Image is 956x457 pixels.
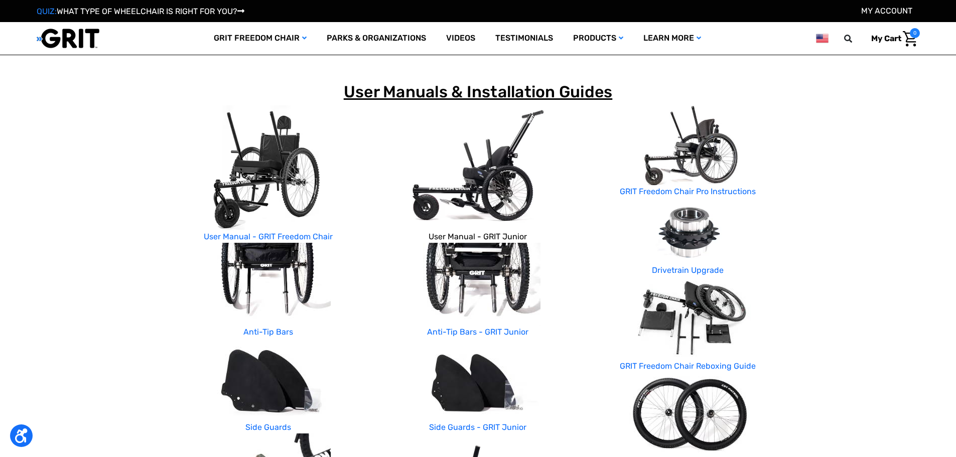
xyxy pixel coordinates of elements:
[37,7,244,16] a: QUIZ:WHAT TYPE OF WHEELCHAIR IS RIGHT FOR YOU?
[245,422,291,432] a: Side Guards
[37,7,57,16] span: QUIZ:
[204,22,317,55] a: GRIT Freedom Chair
[633,22,711,55] a: Learn More
[861,6,912,16] a: Account
[436,22,485,55] a: Videos
[620,187,756,196] a: GRIT Freedom Chair Pro Instructions
[864,28,920,49] a: Cart with 0 items
[429,232,527,241] a: User Manual - GRIT Junior
[317,22,436,55] a: Parks & Organizations
[620,361,756,371] a: GRIT Freedom Chair Reboxing Guide
[344,82,613,101] span: User Manuals & Installation Guides
[563,22,633,55] a: Products
[652,265,724,275] a: Drivetrain Upgrade
[429,422,526,432] a: Side Guards - GRIT Junior
[204,232,333,241] a: User Manual - GRIT Freedom Chair
[903,31,917,47] img: Cart
[37,28,99,49] img: GRIT All-Terrain Wheelchair and Mobility Equipment
[910,28,920,38] span: 0
[243,327,293,337] a: Anti-Tip Bars
[816,32,828,45] img: us.png
[427,327,528,337] a: Anti-Tip Bars - GRIT Junior
[871,34,901,43] span: My Cart
[849,28,864,49] input: Search
[485,22,563,55] a: Testimonials
[143,41,197,51] span: Phone Number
